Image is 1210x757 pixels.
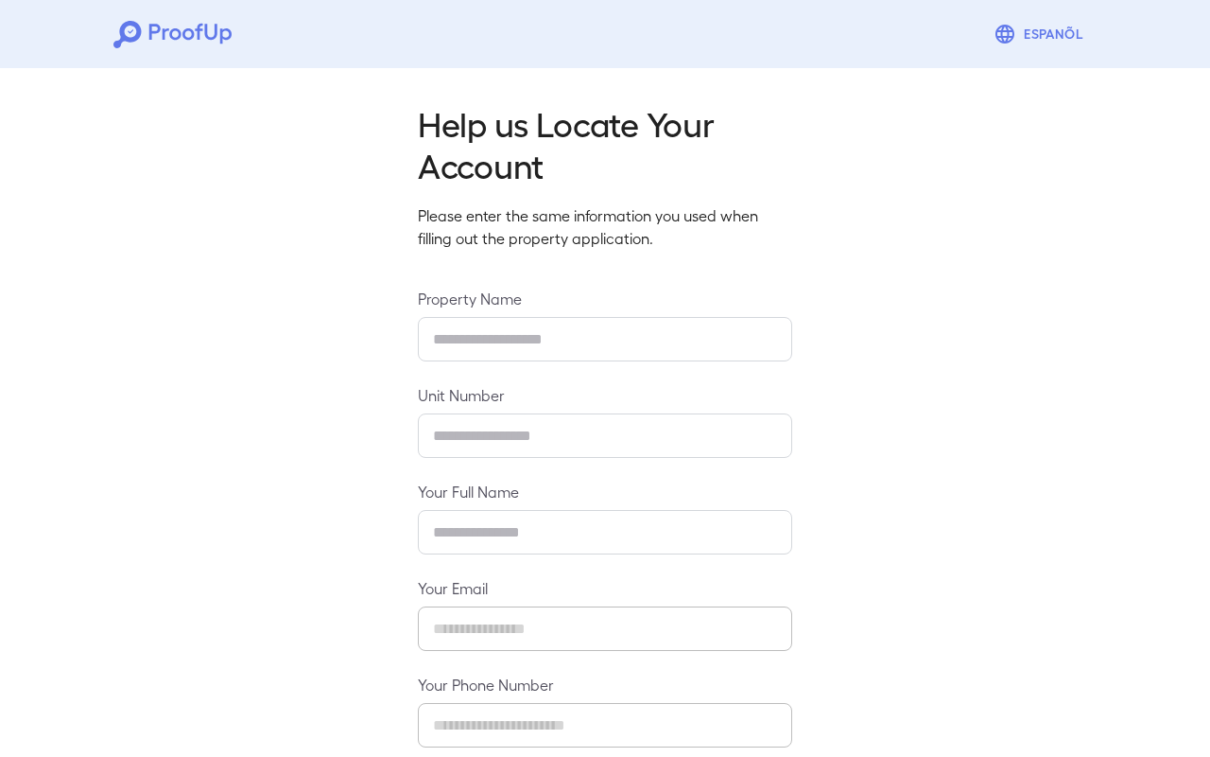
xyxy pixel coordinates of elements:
[418,102,792,185] h2: Help us Locate Your Account
[418,674,792,695] label: Your Phone Number
[418,481,792,502] label: Your Full Name
[418,288,792,309] label: Property Name
[986,15,1097,53] button: Espanõl
[418,204,792,250] p: Please enter the same information you used when filling out the property application.
[418,384,792,406] label: Unit Number
[418,577,792,599] label: Your Email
